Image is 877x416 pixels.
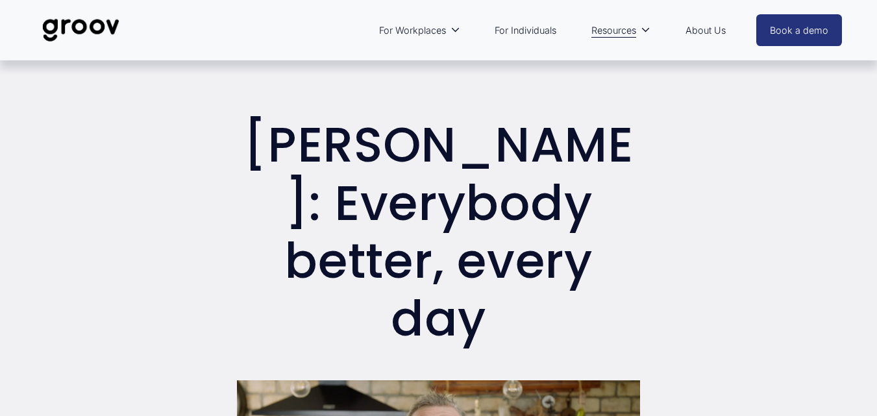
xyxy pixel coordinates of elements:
[35,9,127,52] img: Groov | Unlock Human Potential at Work and in Life
[591,22,636,39] span: Resources
[373,16,467,45] a: folder dropdown
[237,116,640,348] h1: [PERSON_NAME]: Everybody better, every day
[679,16,732,45] a: About Us
[756,14,842,46] a: Book a demo
[585,16,657,45] a: folder dropdown
[488,16,563,45] a: For Individuals
[379,22,446,39] span: For Workplaces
